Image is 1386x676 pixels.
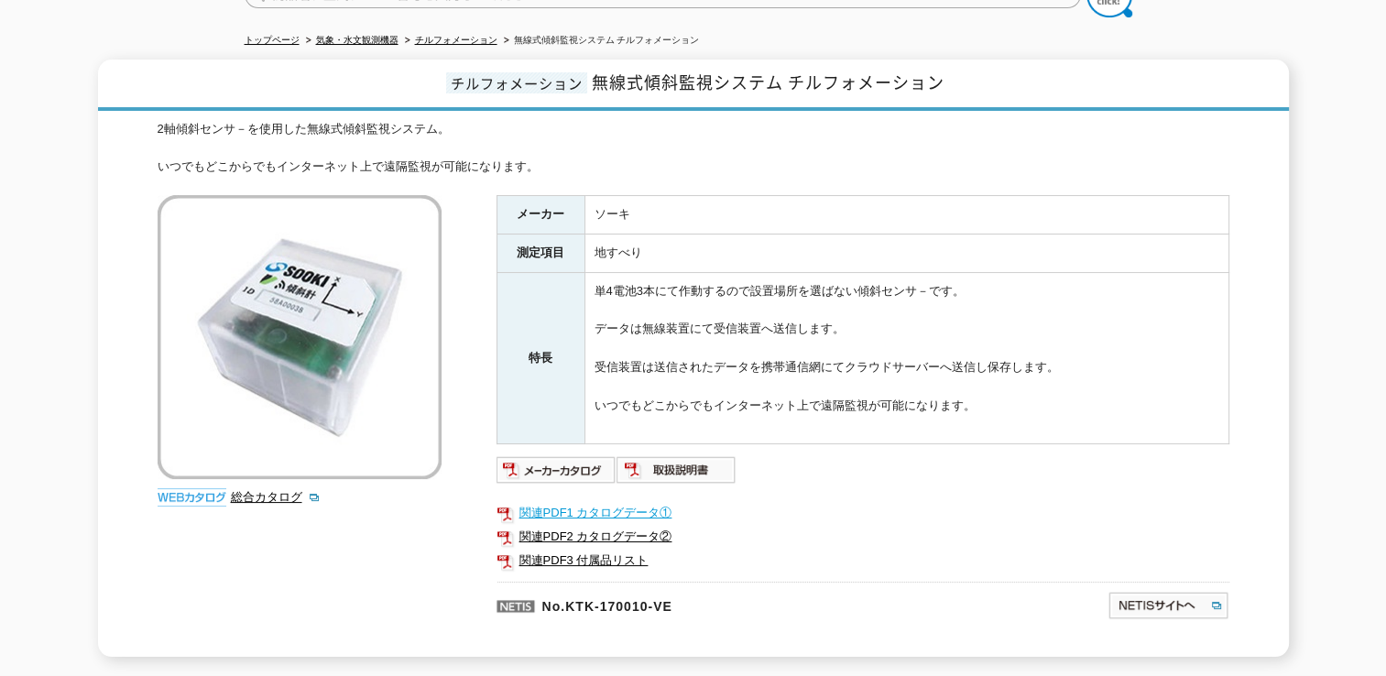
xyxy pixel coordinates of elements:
img: webカタログ [158,488,226,507]
td: 地すべり [584,234,1228,273]
span: チルフォメーション [446,72,587,93]
td: 単4電池3本にて作動するので設置場所を選ばない傾斜センサ－です。 データは無線装置にて受信装置へ送信します。 受信装置は送信されたデータを携帯通信網にてクラウドサーバーへ送信し保存します。 いつ... [584,272,1228,443]
td: ソーキ [584,196,1228,234]
a: メーカーカタログ [497,467,617,481]
a: 関連PDF1 カタログデータ① [497,501,1229,525]
img: NETISサイトへ [1108,591,1229,620]
a: 関連PDF3 付属品リスト [497,549,1229,572]
a: 関連PDF2 カタログデータ② [497,525,1229,549]
a: トップページ [245,35,300,45]
th: 特長 [497,272,584,443]
div: 2軸傾斜センサ－を使用した無線式傾斜監視システム。 いつでもどこからでもインターネット上で遠隔監視が可能になります。 [158,120,1229,177]
img: 取扱説明書 [617,455,737,485]
a: 総合カタログ [231,490,321,504]
th: 測定項目 [497,234,584,273]
img: メーカーカタログ [497,455,617,485]
li: 無線式傾斜監視システム チルフォメーション [500,31,700,50]
a: チルフォメーション [415,35,497,45]
img: 無線式傾斜監視システム チルフォメーション [158,195,442,479]
th: メーカー [497,196,584,234]
span: 無線式傾斜監視システム チルフォメーション [592,70,944,94]
p: No.KTK-170010-VE [497,582,931,626]
a: 気象・水文観測機器 [316,35,398,45]
a: 取扱説明書 [617,467,737,481]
